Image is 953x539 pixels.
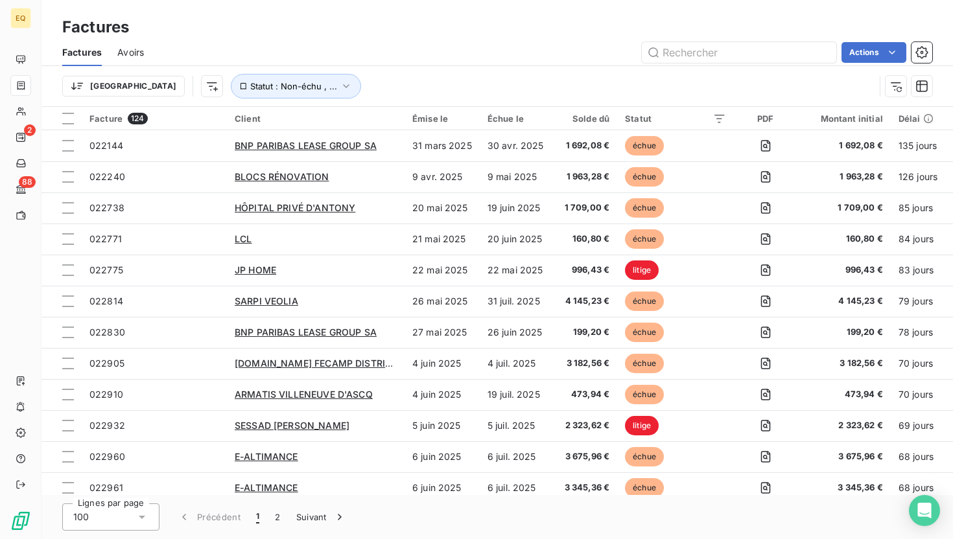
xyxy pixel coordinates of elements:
td: 135 jours [891,130,945,161]
span: échue [625,478,664,498]
span: 199,20 € [563,326,610,339]
td: 84 jours [891,224,945,255]
button: Actions [841,42,906,63]
td: 79 jours [891,286,945,317]
span: échue [625,167,664,187]
span: 022240 [89,171,125,182]
span: 2 323,62 € [805,419,883,432]
td: 126 jours [891,161,945,192]
span: échue [625,229,664,249]
td: 6 juin 2025 [405,472,480,503]
span: 1 692,08 € [563,139,610,152]
div: Solde dû [563,113,610,124]
span: 199,20 € [805,326,883,339]
span: 473,94 € [563,388,610,401]
span: E-ALTIMANCE [235,451,298,462]
span: échue [625,292,664,311]
span: LCL [235,233,252,244]
td: 20 mai 2025 [405,192,480,224]
span: 1 963,28 € [563,170,610,183]
span: Statut : Non-échu , ... [250,81,337,91]
td: 69 jours [891,410,945,441]
span: 1 963,28 € [805,170,883,183]
div: Open Intercom Messenger [909,495,940,526]
td: 31 juil. 2025 [480,286,555,317]
span: 4 145,23 € [563,295,610,308]
span: 100 [73,510,89,523]
span: Factures [62,46,102,59]
span: [DOMAIN_NAME] FECAMP DISTRIBUTION [235,358,421,369]
td: 68 jours [891,472,945,503]
span: 022738 [89,202,124,213]
span: 022144 [89,140,123,151]
span: ARMATIS VILLENEUVE D'ASCQ [235,389,373,400]
span: 996,43 € [805,264,883,277]
a: 2 [10,127,30,148]
td: 6 juin 2025 [405,441,480,472]
td: 68 jours [891,441,945,472]
img: Logo LeanPay [10,510,31,531]
td: 70 jours [891,348,945,379]
span: échue [625,385,664,404]
span: 022905 [89,358,124,369]
span: Avoirs [117,46,144,59]
td: 85 jours [891,192,945,224]
span: 022830 [89,327,125,338]
td: 22 mai 2025 [405,255,480,286]
span: 1 709,00 € [805,201,883,214]
span: 1 692,08 € [805,139,883,152]
a: 88 [10,179,30,200]
input: Rechercher [642,42,836,63]
span: 124 [128,113,147,124]
span: échue [625,354,664,373]
td: 30 avr. 2025 [480,130,555,161]
span: échue [625,323,664,342]
span: 3 675,96 € [805,450,883,463]
span: échue [625,447,664,466]
td: 19 juin 2025 [480,192,555,224]
div: Échue le [488,113,547,124]
button: 2 [267,503,288,531]
div: Émise le [412,113,472,124]
span: 3 675,96 € [563,450,610,463]
span: litige [625,260,659,280]
span: 2 323,62 € [563,419,610,432]
button: Statut : Non-échu , ... [231,74,361,98]
div: EQ [10,8,31,29]
span: 160,80 € [563,233,610,246]
td: 9 mai 2025 [480,161,555,192]
span: 022771 [89,233,122,244]
td: 4 juin 2025 [405,348,480,379]
span: litige [625,416,659,435]
span: 473,94 € [805,388,883,401]
td: 4 juil. 2025 [480,348,555,379]
span: E-ALTIMANCE [235,482,298,493]
span: 1 [256,510,259,523]
button: Précédent [170,503,248,531]
td: 22 mai 2025 [480,255,555,286]
span: échue [625,198,664,218]
td: 19 juil. 2025 [480,379,555,410]
td: 27 mai 2025 [405,317,480,348]
span: 160,80 € [805,233,883,246]
span: 022932 [89,420,125,431]
span: BLOCS RÉNOVATION [235,171,329,182]
span: 022961 [89,482,123,493]
h3: Factures [62,16,129,39]
span: 022775 [89,264,123,275]
td: 26 mai 2025 [405,286,480,317]
div: PDF [742,113,789,124]
div: Client [235,113,397,124]
span: BNP PARIBAS LEASE GROUP SA [235,327,377,338]
span: échue [625,136,664,155]
td: 83 jours [891,255,945,286]
span: Facture [89,113,123,124]
button: [GEOGRAPHIC_DATA] [62,76,185,97]
button: 1 [248,503,267,531]
span: BNP PARIBAS LEASE GROUP SA [235,140,377,151]
div: Délai [899,113,937,124]
td: 6 juil. 2025 [480,441,555,472]
td: 70 jours [891,379,945,410]
td: 6 juil. 2025 [480,472,555,503]
span: 022910 [89,389,123,400]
